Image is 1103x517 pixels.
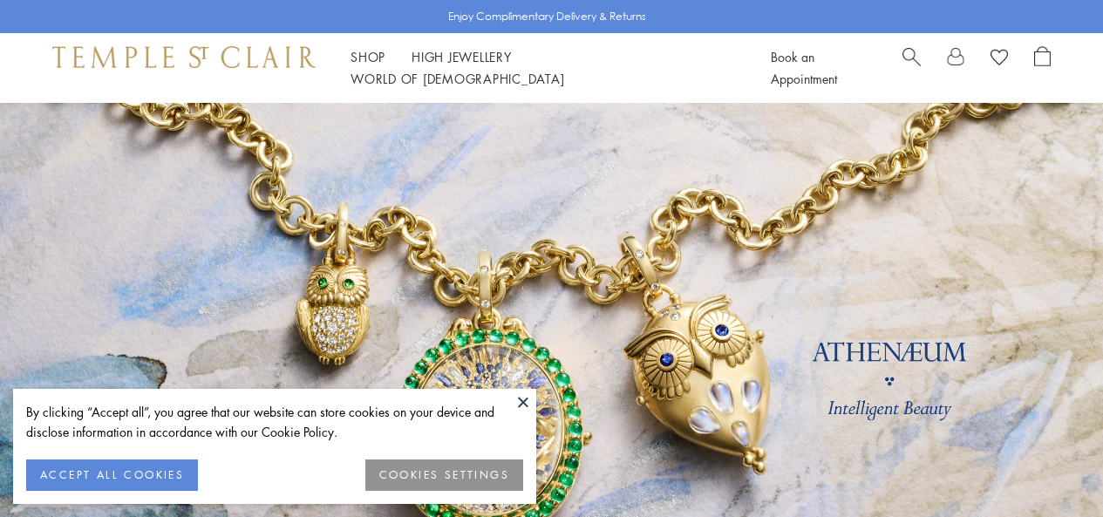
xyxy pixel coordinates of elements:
[351,70,564,87] a: World of [DEMOGRAPHIC_DATA]World of [DEMOGRAPHIC_DATA]
[52,46,316,67] img: Temple St. Clair
[902,46,921,90] a: Search
[365,459,523,491] button: COOKIES SETTINGS
[26,402,523,442] div: By clicking “Accept all”, you agree that our website can store cookies on your device and disclos...
[1016,435,1086,500] iframe: Gorgias live chat messenger
[771,48,837,87] a: Book an Appointment
[351,46,732,90] nav: Main navigation
[351,48,385,65] a: ShopShop
[1034,46,1051,90] a: Open Shopping Bag
[26,459,198,491] button: ACCEPT ALL COOKIES
[991,46,1008,72] a: View Wishlist
[412,48,512,65] a: High JewelleryHigh Jewellery
[448,8,646,25] p: Enjoy Complimentary Delivery & Returns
